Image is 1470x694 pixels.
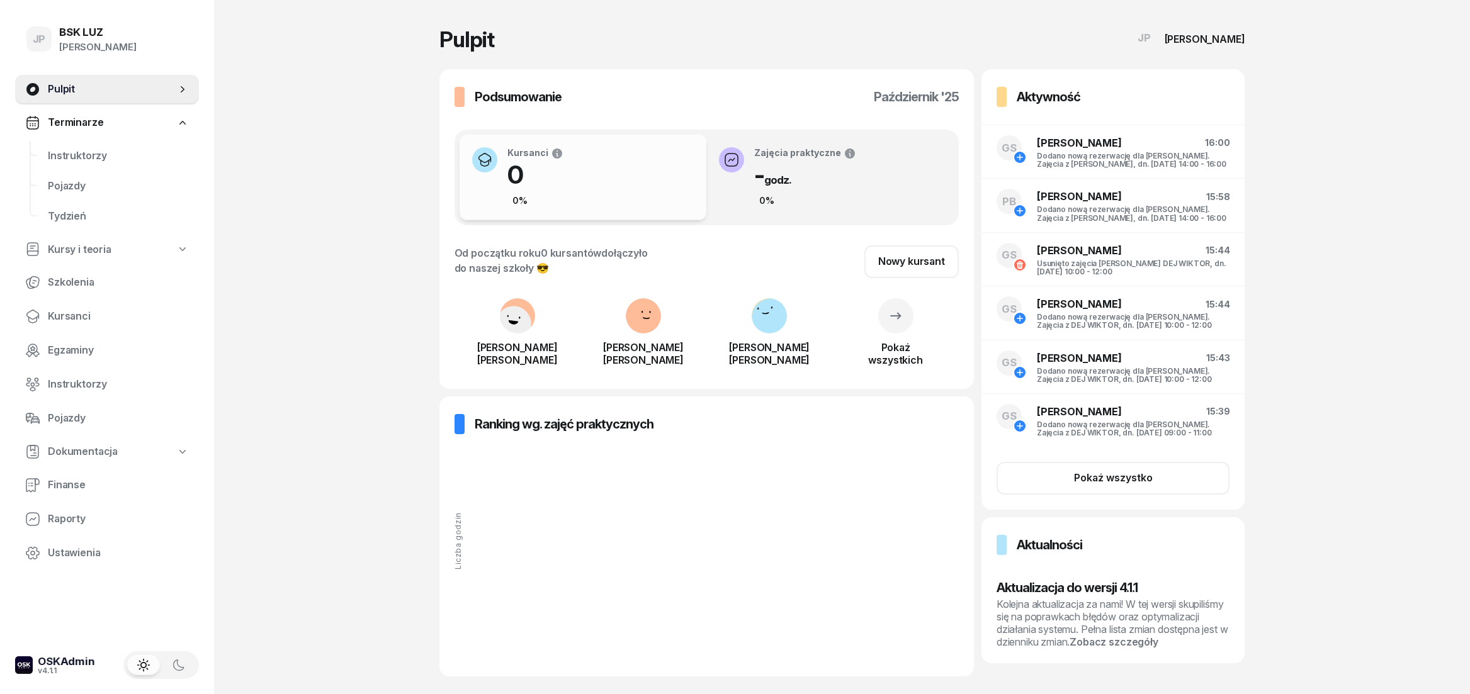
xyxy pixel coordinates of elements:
[1206,245,1230,255] span: 15:44
[460,135,707,220] button: Kursanci00%
[15,470,199,500] a: Finanse
[1037,244,1122,257] span: [PERSON_NAME]
[33,34,46,45] span: JP
[15,335,199,366] a: Egzaminy
[1037,259,1230,276] div: Usunięto zajęcia [PERSON_NAME] DEJ WIKTOR, dn. [DATE] 10:00 - 12:00
[1206,299,1230,310] span: 15:44
[1074,470,1153,486] div: Pokaż wszystko
[15,235,199,264] a: Kursy i teoria
[1002,304,1017,315] span: GS
[997,462,1230,495] button: Pokaż wszystko
[507,193,533,208] div: 0%
[48,410,189,427] span: Pojazdy
[15,437,199,466] a: Dokumentacja
[1206,406,1230,417] span: 15:39
[997,578,1230,598] h3: Aktualizacja do wersji 4.1.1
[1037,298,1122,310] span: [PERSON_NAME]
[1205,137,1230,148] span: 16:00
[754,147,856,160] div: Zajęcia praktyczne
[764,174,791,186] small: godz.
[48,178,189,194] span: Pojazdy
[48,242,111,258] span: Kursy i teoria
[48,274,189,291] span: Szkolenia
[878,254,945,270] div: Nowy kursant
[507,147,563,160] div: Kursanci
[15,538,199,568] a: Ustawienia
[706,135,954,220] button: Zajęcia praktyczne-godz.0%
[48,148,189,164] span: Instruktorzy
[1002,357,1017,368] span: GS
[507,160,563,190] h1: 0
[439,29,494,50] h1: Pulpit
[38,171,199,201] a: Pojazdy
[541,247,601,259] span: 0 kursantów
[1206,191,1230,202] span: 15:58
[706,341,832,366] div: [PERSON_NAME] [PERSON_NAME]
[453,512,461,569] div: Liczba godzin
[1037,405,1122,418] span: [PERSON_NAME]
[48,308,189,325] span: Kursanci
[580,323,706,366] a: [PERSON_NAME][PERSON_NAME]
[38,141,199,171] a: Instruktorzy
[48,511,189,527] span: Raporty
[475,87,562,107] h3: Podsumowanie
[981,69,1245,510] a: AktywnośćGS[PERSON_NAME]16:00Dodano nową rezerwację dla [PERSON_NAME]. Zajęcia z [PERSON_NAME], d...
[455,245,648,276] div: Od początku roku dołączyło do naszej szkoły 😎
[15,656,33,674] img: logo-xs-dark@2x.png
[1037,152,1230,168] div: Dodano nową rezerwację dla [PERSON_NAME]. Zajęcia z [PERSON_NAME], dn. [DATE] 14:00 - 16:00
[1002,411,1017,422] span: GS
[1165,34,1245,44] div: [PERSON_NAME]
[48,477,189,493] span: Finanse
[1037,190,1122,203] span: [PERSON_NAME]
[1037,137,1122,149] span: [PERSON_NAME]
[580,341,706,366] div: [PERSON_NAME] [PERSON_NAME]
[48,208,189,225] span: Tydzień
[1002,196,1016,207] span: PB
[59,39,137,55] div: [PERSON_NAME]
[706,323,832,366] a: [PERSON_NAME][PERSON_NAME]
[38,656,95,667] div: OSKAdmin
[15,504,199,534] a: Raporty
[754,193,779,208] div: 0%
[1037,313,1230,329] div: Dodano nową rezerwację dla [PERSON_NAME]. Zajęcia z DEJ WIKTOR, dn. [DATE] 10:00 - 12:00
[754,160,856,190] h1: -
[874,87,959,107] h3: październik '25
[832,341,958,366] div: Pokaż wszystkich
[1138,33,1151,43] span: JP
[1206,352,1230,363] span: 15:43
[15,108,199,137] a: Terminarze
[48,115,103,131] span: Terminarze
[1037,367,1230,383] div: Dodano nową rezerwację dla [PERSON_NAME]. Zajęcia z DEJ WIKTOR, dn. [DATE] 10:00 - 12:00
[1017,535,1082,555] h3: Aktualności
[38,201,199,232] a: Tydzień
[1037,420,1230,437] div: Dodano nową rezerwację dla [PERSON_NAME]. Zajęcia z DEJ WIKTOR, dn. [DATE] 09:00 - 11:00
[1037,205,1230,221] div: Dodano nową rezerwację dla [PERSON_NAME]. Zajęcia z [PERSON_NAME], dn. [DATE] 14:00 - 16:00
[832,313,958,366] a: Pokażwszystkich
[1037,352,1122,364] span: [PERSON_NAME]
[997,598,1230,648] div: Kolejna aktualizacja za nami! W tej wersji skupiliśmy się na poprawkach błędów oraz optymalizacji...
[15,403,199,434] a: Pojazdy
[475,414,653,434] h3: Ranking wg. zajęć praktycznych
[48,376,189,393] span: Instruktorzy
[15,369,199,400] a: Instruktorzy
[48,545,189,561] span: Ustawienia
[981,517,1245,663] a: AktualnościAktualizacja do wersji 4.1.1Kolejna aktualizacja za nami! W tej wersji skupiliśmy się ...
[15,74,199,104] a: Pulpit
[48,81,176,98] span: Pulpit
[59,27,137,38] div: BSK LUZ
[1017,87,1080,107] h3: Aktywność
[48,342,189,359] span: Egzaminy
[455,323,580,366] a: [PERSON_NAME][PERSON_NAME]
[15,301,199,332] a: Kursanci
[864,245,959,278] a: Nowy kursant
[455,341,580,366] div: [PERSON_NAME] [PERSON_NAME]
[38,667,95,674] div: v4.1.1
[15,267,199,298] a: Szkolenia
[48,444,118,460] span: Dokumentacja
[1002,250,1017,260] span: GS
[1002,143,1017,154] span: GS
